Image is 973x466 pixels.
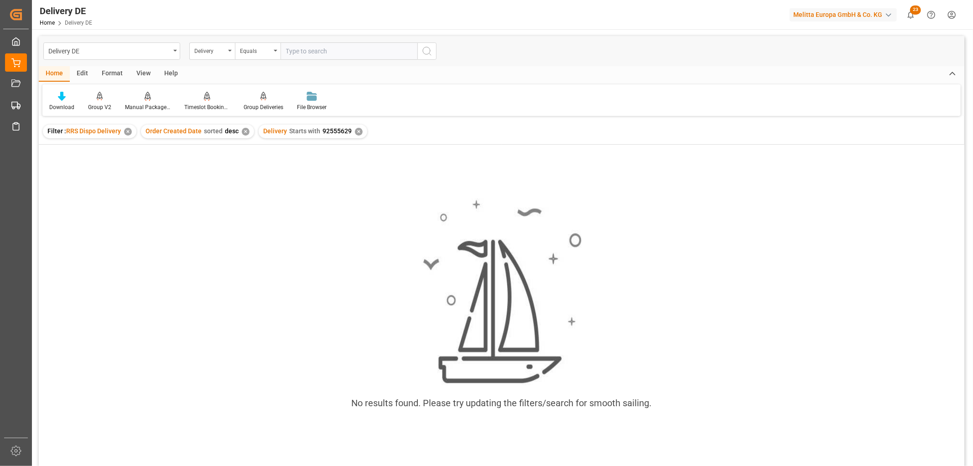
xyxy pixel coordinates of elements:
[900,5,921,25] button: show 23 new notifications
[125,103,171,111] div: Manual Package TypeDetermination
[157,66,185,82] div: Help
[289,127,320,135] span: Starts with
[146,127,202,135] span: Order Created Date
[244,103,283,111] div: Group Deliveries
[417,42,437,60] button: search button
[49,103,74,111] div: Download
[184,103,230,111] div: Timeslot Booking Report
[281,42,417,60] input: Type to search
[88,103,111,111] div: Group V2
[47,127,66,135] span: Filter :
[235,42,281,60] button: open menu
[323,127,352,135] span: 92555629
[240,45,271,55] div: Equals
[910,5,921,15] span: 23
[297,103,327,111] div: File Browser
[263,127,287,135] span: Delivery
[194,45,225,55] div: Delivery
[95,66,130,82] div: Format
[39,66,70,82] div: Home
[204,127,223,135] span: sorted
[355,128,363,136] div: ✕
[225,127,239,135] span: desc
[124,128,132,136] div: ✕
[242,128,250,136] div: ✕
[422,199,582,385] img: smooth_sailing.jpeg
[48,45,170,56] div: Delivery DE
[130,66,157,82] div: View
[921,5,942,25] button: Help Center
[352,396,652,410] div: No results found. Please try updating the filters/search for smooth sailing.
[790,8,897,21] div: Melitta Europa GmbH & Co. KG
[189,42,235,60] button: open menu
[790,6,900,23] button: Melitta Europa GmbH & Co. KG
[66,127,121,135] span: RRS Dispo Delivery
[40,4,92,18] div: Delivery DE
[70,66,95,82] div: Edit
[43,42,180,60] button: open menu
[40,20,55,26] a: Home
